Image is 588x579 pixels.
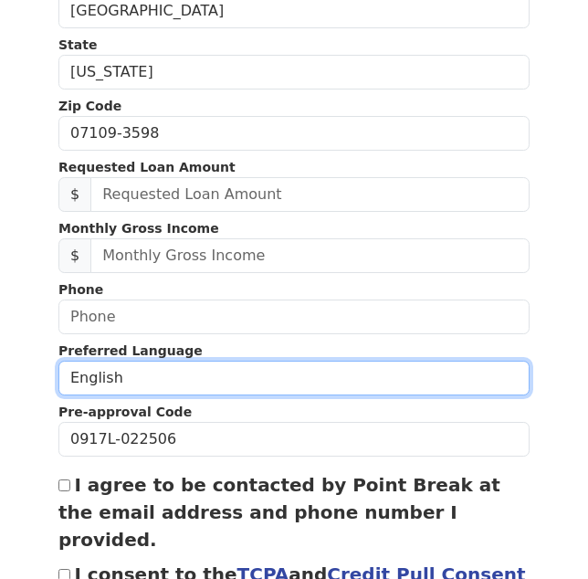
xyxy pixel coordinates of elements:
[58,238,91,273] span: $
[58,160,236,174] strong: Requested Loan Amount
[90,238,530,273] input: Monthly Gross Income
[58,343,203,358] strong: Preferred Language
[90,177,530,212] input: Requested Loan Amount
[58,474,500,551] label: I agree to be contacted by Point Break at the email address and phone number I provided.
[58,116,530,151] input: Zip Code
[58,282,103,297] strong: Phone
[58,422,530,457] input: Pre-approval Code
[58,219,530,238] p: Monthly Gross Income
[58,300,530,334] input: Phone
[58,405,192,419] strong: Pre-approval Code
[58,177,91,212] span: $
[58,99,121,113] strong: Zip Code
[58,37,97,52] strong: State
